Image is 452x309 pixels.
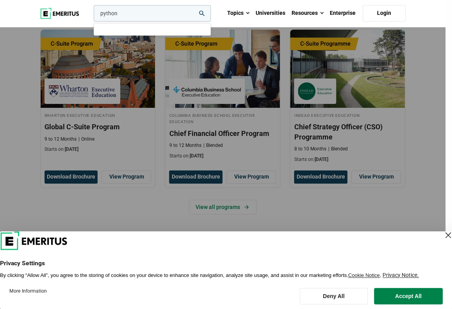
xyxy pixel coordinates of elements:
input: woocommerce-product-search-field-0 [94,5,211,21]
a: Login [363,5,406,21]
